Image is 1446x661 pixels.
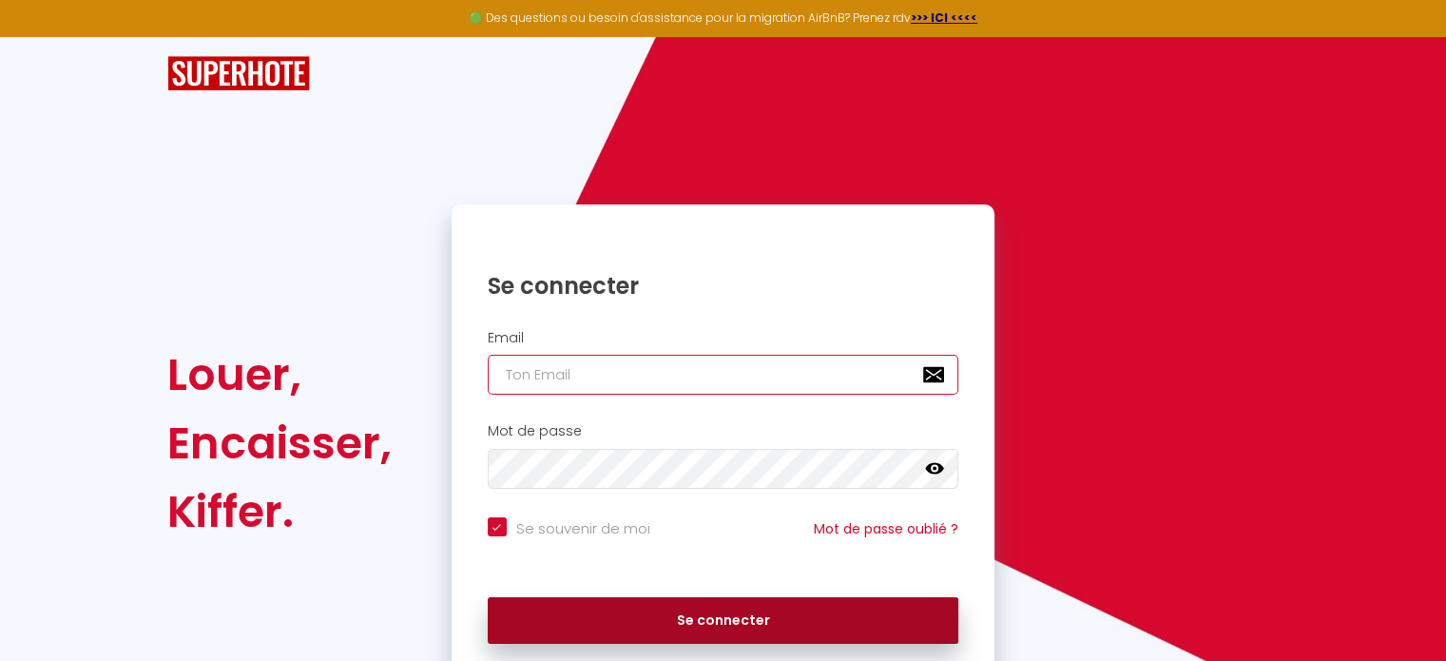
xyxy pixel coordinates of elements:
[488,423,959,439] h2: Mot de passe
[488,355,959,395] input: Ton Email
[488,597,959,645] button: Se connecter
[911,10,977,26] a: >>> ICI <<<<
[488,271,959,301] h1: Se connecter
[488,330,959,346] h2: Email
[167,340,392,409] div: Louer,
[167,477,392,546] div: Kiffer.
[814,519,958,538] a: Mot de passe oublié ?
[167,56,310,91] img: SuperHote logo
[167,409,392,477] div: Encaisser,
